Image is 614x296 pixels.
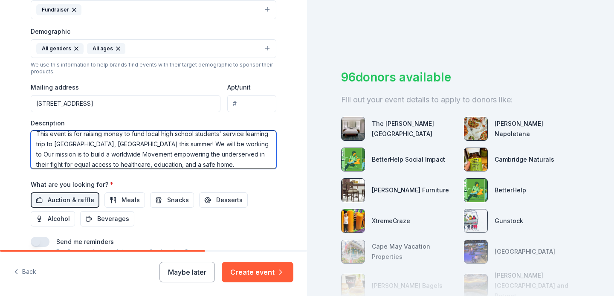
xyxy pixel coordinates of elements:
[31,39,276,58] button: All gendersAll ages
[216,195,243,205] span: Desserts
[464,117,487,140] img: photo for Frank Pepe Pizzeria Napoletana
[222,262,293,282] button: Create event
[342,148,365,171] img: photo for BetterHelp Social Impact
[14,263,36,281] button: Back
[31,83,79,92] label: Mailing address
[104,192,145,208] button: Meals
[495,185,526,195] div: BetterHelp
[167,195,189,205] span: Snacks
[341,93,580,107] div: Fill out your event details to apply to donors like:
[342,209,365,232] img: photo for XtremeCraze
[372,154,445,165] div: BetterHelp Social Impact
[80,211,134,226] button: Beverages
[227,95,276,112] input: #
[342,179,365,202] img: photo for Jordan's Furniture
[31,0,276,19] button: Fundraiser
[227,83,251,92] label: Apt/unit
[31,119,65,128] label: Description
[36,43,84,54] div: All genders
[464,179,487,202] img: photo for BetterHelp
[495,154,554,165] div: Cambridge Naturals
[150,192,194,208] button: Snacks
[36,4,81,15] div: Fundraiser
[48,195,94,205] span: Auction & raffle
[31,27,70,36] label: Demographic
[31,192,99,208] button: Auction & raffle
[122,195,140,205] span: Meals
[48,214,70,224] span: Alcohol
[56,238,114,245] label: Send me reminders
[159,262,215,282] button: Maybe later
[31,180,113,189] label: What are you looking for?
[87,43,125,54] div: All ages
[199,192,248,208] button: Desserts
[464,148,487,171] img: photo for Cambridge Naturals
[31,211,75,226] button: Alcohol
[464,209,487,232] img: photo for Gunstock
[495,119,580,139] div: [PERSON_NAME] Napoletana
[31,95,220,112] input: Enter a US address
[97,214,129,224] span: Beverages
[56,247,199,257] p: Email me reminders of donor application deadlines
[342,117,365,140] img: photo for The Charles Hotel
[372,119,457,139] div: The [PERSON_NAME][GEOGRAPHIC_DATA]
[372,185,449,195] div: [PERSON_NAME] Furniture
[31,61,276,75] div: We use this information to help brands find events with their target demographic to sponsor their...
[31,131,276,169] textarea: This event is for raising money to fund local high school students' service learning trip to [GEO...
[341,68,580,86] div: 96 donors available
